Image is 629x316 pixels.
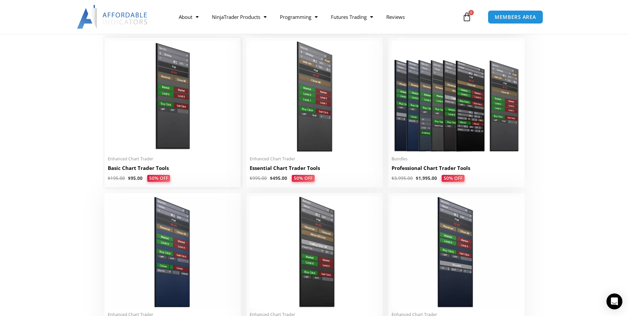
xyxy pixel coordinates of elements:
[441,175,465,182] span: 50% OFF
[108,165,237,175] a: Basic Chart Trader Tools
[270,175,273,181] span: $
[172,9,205,25] a: About
[273,9,324,25] a: Programming
[205,9,273,25] a: NinjaTrader Products
[416,175,418,181] span: $
[108,156,237,162] span: Enhanced Chart Trader
[324,9,380,25] a: Futures Trading
[128,175,131,181] span: $
[108,41,237,152] img: BasicTools
[469,10,474,15] span: 0
[488,10,543,24] a: MEMBERS AREA
[606,293,622,309] div: Open Intercom Messenger
[291,175,315,182] span: 50% OFF
[250,175,267,181] bdi: 995.00
[250,165,379,172] h2: Essential Chart Trader Tools
[172,9,461,25] nav: Menu
[108,175,110,181] span: $
[250,175,252,181] span: $
[108,165,237,172] h2: Basic Chart Trader Tools
[392,165,521,175] a: Professional Chart Trader Tools
[108,196,237,308] img: CloseBarOrders
[270,175,287,181] bdi: 495.00
[77,5,148,29] img: LogoAI | Affordable Indicators – NinjaTrader
[416,175,437,181] bdi: 1,995.00
[452,7,481,26] a: 0
[392,41,521,152] img: ProfessionalToolsBundlePage
[392,156,521,162] span: Bundles
[108,175,125,181] bdi: 195.00
[392,196,521,308] img: BracketEntryOrders
[495,15,536,20] span: MEMBERS AREA
[380,9,411,25] a: Reviews
[250,165,379,175] a: Essential Chart Trader Tools
[128,175,143,181] bdi: 95.00
[250,196,379,308] img: AdvancedStopLossMgmt
[147,175,170,182] span: 50% OFF
[392,175,394,181] span: $
[250,156,379,162] span: Enhanced Chart Trader
[392,175,413,181] bdi: 3,995.00
[250,41,379,152] img: Essential Chart Trader Tools
[392,165,521,172] h2: Professional Chart Trader Tools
